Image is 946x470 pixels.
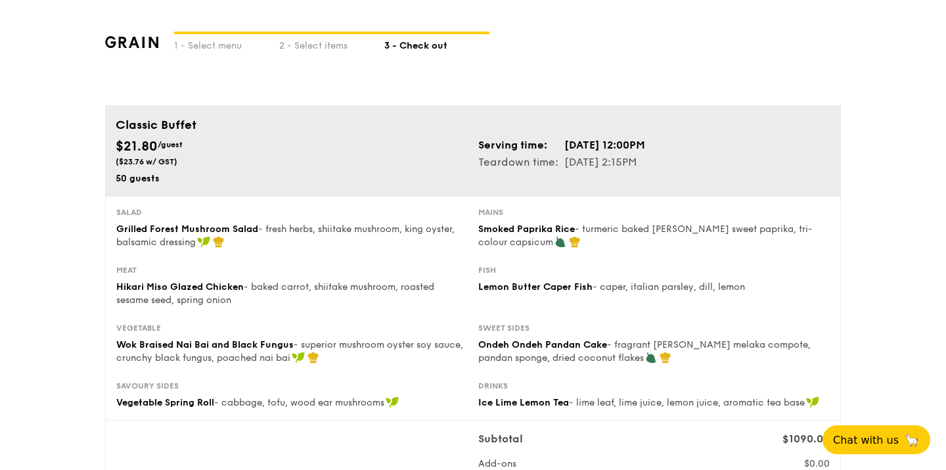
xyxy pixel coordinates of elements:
[158,140,183,149] span: /guest
[806,396,819,408] img: icon-vegan.f8ff3823.svg
[833,434,899,446] span: Chat with us
[116,116,830,134] div: Classic Buffet
[569,397,805,408] span: - lime leaf, lime juice, lemon juice, aromatic tea base
[214,397,384,408] span: - cabbage, tofu, wood ear mushrooms
[478,265,830,275] div: Fish
[174,34,279,53] div: 1 - Select menu
[904,433,920,448] span: 🦙
[105,36,158,48] img: grain-logotype.1cdc1e11.png
[569,236,581,248] img: icon-chef-hat.a58ddaea.svg
[116,207,468,218] div: Salad
[478,207,830,218] div: Mains
[116,265,468,275] div: Meat
[384,34,489,53] div: 3 - Check out
[197,236,210,248] img: icon-vegan.f8ff3823.svg
[116,281,434,306] span: - baked carrot, shiitake mushroom, roasted sesame seed, spring onion
[554,236,566,248] img: icon-vegetarian.fe4039eb.svg
[478,323,830,333] div: Sweet sides
[478,339,811,364] span: - fragrant [PERSON_NAME] melaka compote, pandan sponge, dried coconut flakes
[660,352,671,364] img: icon-chef-hat.a58ddaea.svg
[307,352,319,364] img: icon-chef-hat.a58ddaea.svg
[478,381,830,391] div: Drinks
[478,281,593,293] span: Lemon Butter Caper Fish
[478,223,813,248] span: - turmeric baked [PERSON_NAME] sweet paprika, tri-colour capsicum
[116,381,468,391] div: Savoury sides
[116,157,177,166] span: ($23.76 w/ GST)
[279,34,384,53] div: 2 - Select items
[116,172,468,185] div: 50 guests
[804,458,830,469] span: $0.00
[822,425,930,454] button: Chat with us🦙
[478,137,564,154] td: Serving time:
[782,433,830,445] span: $1090.00
[478,458,516,469] span: Add-ons
[116,397,214,408] span: Vegetable Spring Roll
[116,223,455,248] span: - fresh herbs, shiitake mushroom, king oyster, balsamic dressing
[478,223,575,235] span: Smoked Paprika Rice
[292,352,305,364] img: icon-vegan.f8ff3823.svg
[478,154,564,171] td: Teardown time:
[116,339,294,350] span: Wok Braised Nai Bai and Black Fungus
[478,397,569,408] span: Ice Lime Lemon Tea
[116,223,258,235] span: Grilled Forest Mushroom Salad
[593,281,745,293] span: - caper, italian parsley, dill, lemon
[645,352,657,364] img: icon-vegetarian.fe4039eb.svg
[478,433,523,445] span: Subtotal
[116,139,158,154] span: $21.80
[386,396,399,408] img: icon-vegan.f8ff3823.svg
[116,323,468,333] div: Vegetable
[564,137,646,154] td: [DATE] 12:00PM
[564,154,646,171] td: [DATE] 2:15PM
[116,281,244,293] span: Hikari Miso Glazed Chicken
[478,339,607,350] span: Ondeh Ondeh Pandan Cake
[213,236,225,248] img: icon-chef-hat.a58ddaea.svg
